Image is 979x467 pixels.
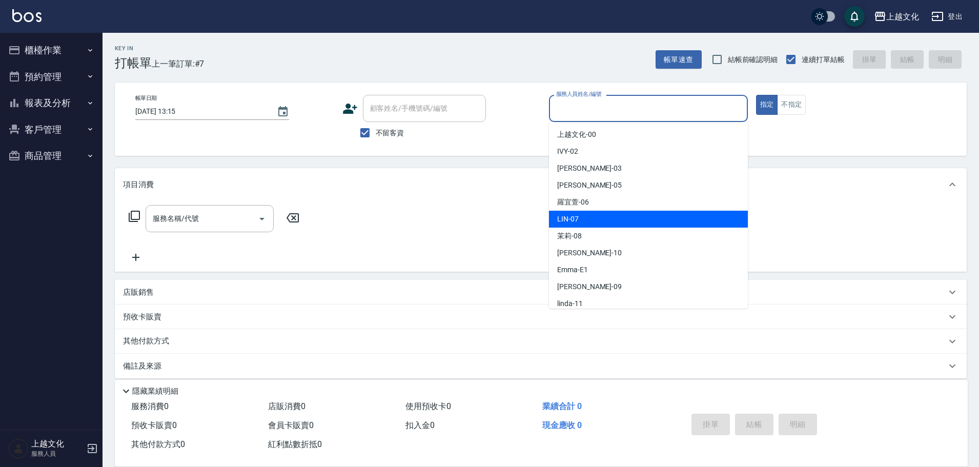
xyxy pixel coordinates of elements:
div: 店販銷售 [115,280,967,304]
button: 櫃檯作業 [4,37,98,64]
span: [PERSON_NAME] -05 [557,180,622,191]
label: 服務人員姓名/編號 [556,90,601,98]
span: 店販消費 0 [268,401,305,411]
span: 預收卡販賣 0 [131,420,177,430]
div: 預收卡販賣 [115,304,967,329]
span: 茉莉 -08 [557,231,582,241]
span: 上一筆訂單:#7 [152,57,205,70]
p: 服務人員 [31,449,84,458]
button: Open [254,211,270,227]
img: Person [8,438,29,459]
button: 不指定 [777,95,806,115]
button: 登出 [927,7,967,26]
span: 其他付款方式 0 [131,439,185,449]
button: 商品管理 [4,143,98,169]
span: IVY -02 [557,146,578,157]
span: [PERSON_NAME] -03 [557,163,622,174]
img: Logo [12,9,42,22]
div: 其他付款方式 [115,329,967,354]
label: 帳單日期 [135,94,157,102]
span: 不留客資 [376,128,404,138]
div: 備註及來源 [115,354,967,378]
span: 羅宜萱 -06 [557,197,589,208]
span: Emma -E1 [557,265,588,275]
span: 現金應收 0 [542,420,582,430]
span: 會員卡販賣 0 [268,420,314,430]
span: 紅利點數折抵 0 [268,439,322,449]
button: 帳單速查 [656,50,702,69]
span: 服務消費 0 [131,401,169,411]
p: 其他付款方式 [123,336,174,347]
span: 上越文化 -00 [557,129,596,140]
button: 上越文化 [870,6,923,27]
p: 項目消費 [123,179,154,190]
p: 預收卡販賣 [123,312,161,322]
span: 連續打單結帳 [802,54,845,65]
span: [PERSON_NAME] -10 [557,248,622,258]
button: Choose date, selected date is 2025-08-26 [271,99,295,124]
button: 客戶管理 [4,116,98,143]
div: 項目消費 [115,168,967,201]
span: LIN -07 [557,214,579,225]
p: 備註及來源 [123,361,161,372]
p: 隱藏業績明細 [132,386,178,397]
button: 指定 [756,95,778,115]
span: 使用預收卡 0 [405,401,451,411]
div: 上越文化 [886,10,919,23]
h3: 打帳單 [115,56,152,70]
input: YYYY/MM/DD hh:mm [135,103,267,120]
h2: Key In [115,45,152,52]
p: 店販銷售 [123,287,154,298]
h5: 上越文化 [31,439,84,449]
span: 結帳前確認明細 [728,54,778,65]
button: 報表及分析 [4,90,98,116]
span: linda -11 [557,298,583,309]
button: 預約管理 [4,64,98,90]
span: [PERSON_NAME] -09 [557,281,622,292]
span: 業績合計 0 [542,401,582,411]
span: 扣入金 0 [405,420,435,430]
button: save [844,6,865,27]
